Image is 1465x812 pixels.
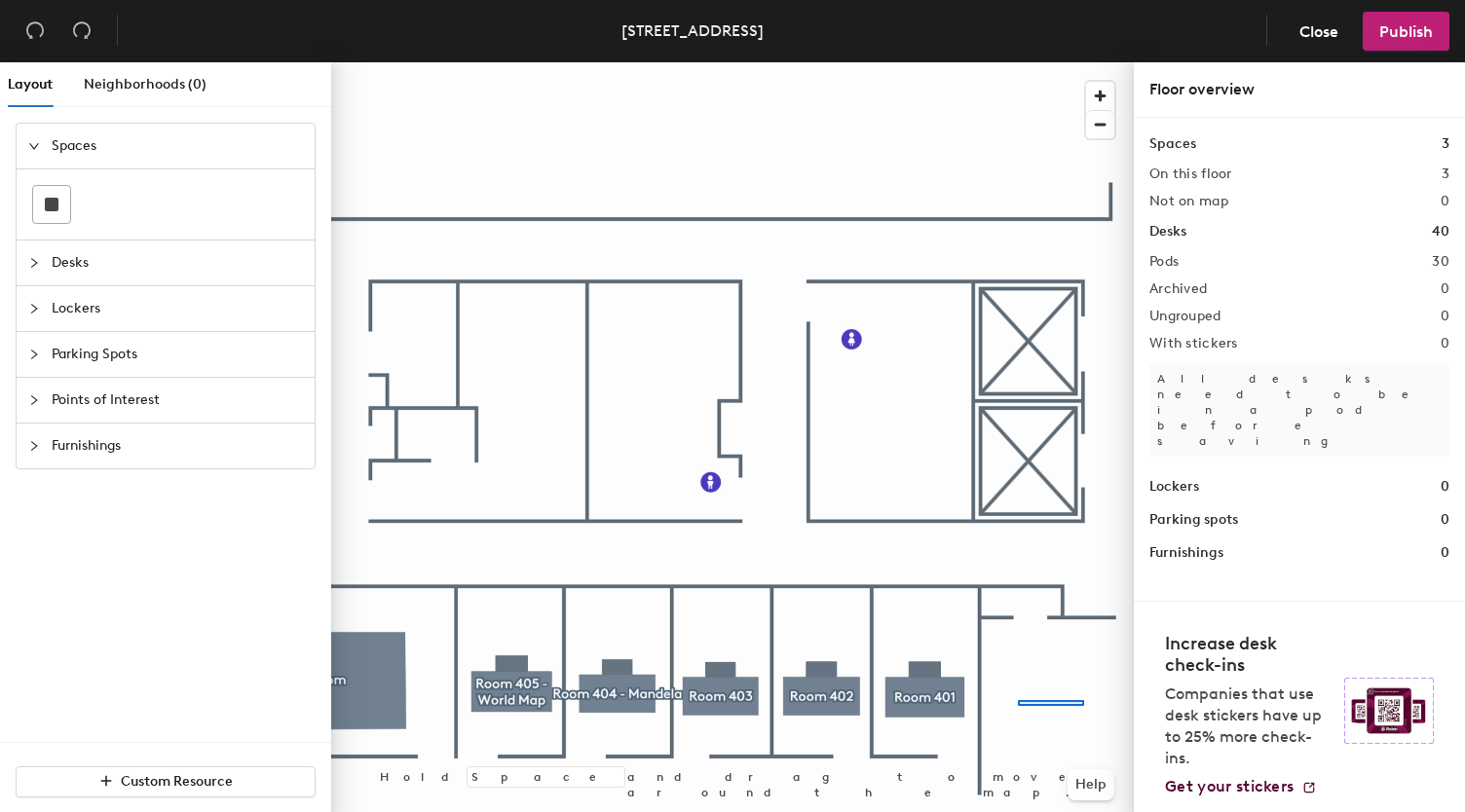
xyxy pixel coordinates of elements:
h2: On this floor [1149,166,1232,182]
button: Close [1283,12,1355,51]
h2: 0 [1441,194,1449,209]
p: All desks need to be in a pod before saving [1149,363,1449,457]
h1: 0 [1441,476,1449,498]
div: [STREET_ADDRESS] [621,18,764,43]
h2: 30 [1432,254,1449,270]
h1: 0 [1441,542,1449,564]
button: Redo (⌘ + ⇧ + Z) [62,12,101,51]
a: Get your stickers [1165,777,1317,796]
button: Publish [1363,12,1449,51]
h1: Furnishings [1149,542,1223,564]
h1: Parking spots [1149,509,1238,531]
span: Get your stickers [1165,777,1294,795]
h1: Lockers [1149,476,1199,498]
span: Layout [8,76,53,92]
h2: Pods [1149,254,1179,270]
span: Custom Resource [121,773,233,790]
h1: 40 [1432,221,1449,242]
h2: 0 [1441,281,1449,297]
h2: Not on map [1149,194,1228,209]
p: Companies that use desk stickers have up to 25% more check-ins. [1165,683,1333,769]
h2: Archived [1149,281,1207,297]
img: Sticker logo [1344,678,1434,744]
span: Desks [52,240,303,285]
span: Close [1299,22,1338,41]
h1: Desks [1149,221,1186,242]
button: Undo (⌘ + Z) [16,12,55,51]
span: collapsed [28,440,40,452]
span: collapsed [28,303,40,314]
h2: With stickers [1149,336,1238,351]
h2: 0 [1441,336,1449,351]
span: collapsed [28,394,40,406]
span: Furnishings [52,424,303,468]
span: Parking Spots [52,332,303,377]
span: Lockers [52,286,303,331]
h2: 3 [1442,166,1449,182]
h1: Spaces [1149,133,1196,155]
span: collapsed [28,257,40,269]
h1: 3 [1442,133,1449,155]
h4: Increase desk check-ins [1165,633,1333,676]
button: Custom Resource [16,766,316,797]
span: collapsed [28,349,40,360]
h2: 0 [1441,309,1449,324]
button: Help [1068,769,1114,800]
span: expanded [28,140,40,152]
span: Publish [1379,22,1433,41]
div: Floor overview [1149,78,1449,101]
h1: 0 [1441,509,1449,531]
span: Neighborhoods (0) [84,76,207,92]
h2: Ungrouped [1149,309,1221,324]
span: Spaces [52,124,303,168]
span: Points of Interest [52,378,303,423]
